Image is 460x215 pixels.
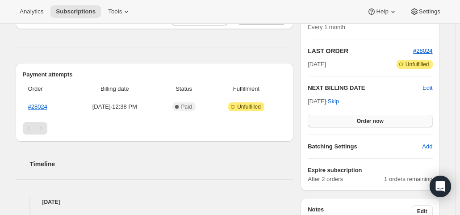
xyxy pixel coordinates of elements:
[328,97,339,106] span: Skip
[56,8,96,15] span: Subscriptions
[108,8,122,15] span: Tools
[23,79,71,99] th: Order
[23,122,287,135] nav: Pagination
[73,102,156,111] span: [DATE] · 12:38 PM
[406,61,429,68] span: Unfulfilled
[413,47,432,54] a: #28024
[413,46,432,55] button: #28024
[308,142,422,151] h6: Batching Settings
[50,5,101,18] button: Subscriptions
[16,198,294,207] h4: [DATE]
[376,8,388,15] span: Help
[30,160,294,169] h2: Timeline
[417,139,438,154] button: Add
[161,84,206,93] span: Status
[308,175,384,184] span: After 2 orders
[28,103,47,110] a: #28024
[14,5,49,18] button: Analytics
[212,84,281,93] span: Fulfillment
[384,175,432,184] span: 1 orders remaining
[405,5,446,18] button: Settings
[308,115,432,127] button: Order now
[237,103,261,110] span: Unfulfilled
[308,166,432,175] h6: Expire subscription
[422,142,432,151] span: Add
[430,176,451,197] div: Open Intercom Messenger
[417,208,427,215] span: Edit
[308,84,422,93] h2: NEXT BILLING DATE
[362,5,402,18] button: Help
[103,5,136,18] button: Tools
[322,94,344,109] button: Skip
[419,8,440,15] span: Settings
[308,98,339,105] span: [DATE] ·
[422,84,432,93] button: Edit
[357,118,384,125] span: Order now
[181,103,192,110] span: Paid
[308,46,413,55] h2: LAST ORDER
[308,24,345,30] span: Every 1 month
[20,8,43,15] span: Analytics
[308,60,326,69] span: [DATE]
[23,70,287,79] h2: Payment attempts
[73,84,156,93] span: Billing date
